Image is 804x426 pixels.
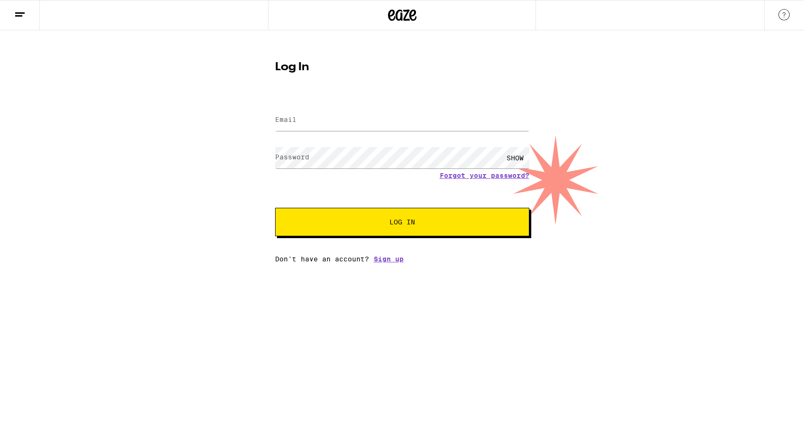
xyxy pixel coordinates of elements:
[275,153,309,161] label: Password
[501,147,529,168] div: SHOW
[275,116,296,123] label: Email
[275,62,529,73] h1: Log In
[440,172,529,179] a: Forgot your password?
[275,255,529,263] div: Don't have an account?
[275,110,529,131] input: Email
[275,208,529,236] button: Log In
[374,255,404,263] a: Sign up
[389,219,415,225] span: Log In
